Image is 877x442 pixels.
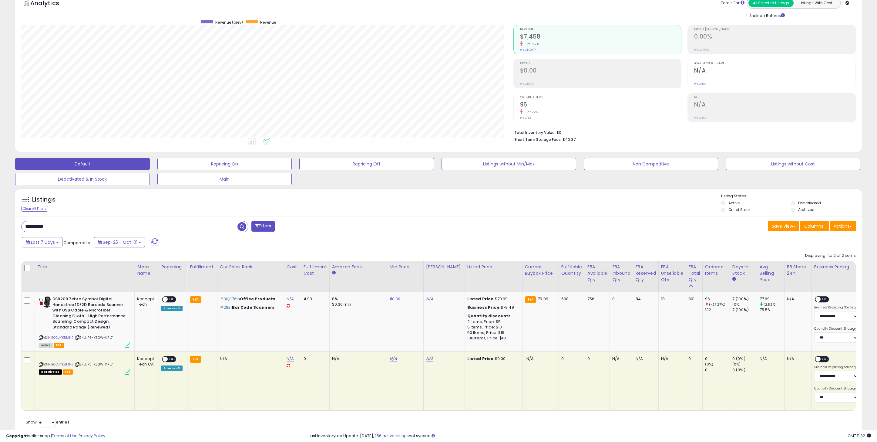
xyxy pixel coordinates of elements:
[661,356,681,362] div: N/A
[21,206,48,212] div: Clear All Filters
[764,302,777,307] small: (2.82%)
[215,20,243,25] span: Revenue (prev)
[805,253,856,259] div: Displaying 1 to 2 of 2 items
[636,264,656,283] div: FBA Reserved Qty
[821,297,830,302] span: OFF
[442,158,576,170] button: Listings without Min/Max
[520,33,681,41] h2: $7,458
[51,362,74,367] a: B0CJYK8MN7
[15,158,150,170] button: Default
[520,67,681,75] h2: $0.00
[705,264,727,277] div: Ordered Items
[760,296,784,302] div: 77.69
[732,356,757,362] div: 0 (0%)
[467,305,518,310] div: $79.49
[760,264,782,283] div: Avg Selling Price
[760,307,784,313] div: 75.56
[732,367,757,373] div: 0 (0%)
[694,82,706,86] small: Prev: N/A
[39,343,53,348] span: All listings currently available for purchase on Amazon
[137,264,156,277] div: Store Name
[636,296,654,302] div: 84
[520,101,681,109] h2: 96
[467,313,511,319] b: Quantity discounts
[520,116,531,120] small: Prev: 132
[137,296,154,307] div: Koncept Tech
[814,305,858,310] label: Business Repricing Strategy:
[220,304,228,310] span: #28
[304,296,325,302] div: 4.99
[694,28,855,31] span: Profit [PERSON_NAME]
[814,327,858,331] label: Quantity Discount Strategy:
[32,195,55,204] h5: Listings
[157,158,292,170] button: Repricing On
[732,362,741,367] small: (0%)
[332,296,382,302] div: 8%
[514,137,562,142] b: Short Term Storage Fees:
[728,207,751,212] label: Out of Stock
[520,96,681,99] span: Ordered Items
[220,356,279,362] div: N/A
[804,223,823,229] span: Columns
[220,296,279,302] p: in
[709,302,725,307] small: (-27.27%)
[304,264,327,277] div: Fulfillment Cost
[728,200,740,206] label: Active
[63,369,73,375] span: FBA
[190,356,201,363] small: FBA
[721,0,744,6] div: Totals For
[525,264,556,277] div: Current Buybox Price
[39,369,62,375] span: All listings that are unavailable for purchase on Amazon for any reason other than out-of-stock
[15,173,150,185] button: Deactivated & In Stock
[467,264,520,270] div: Listed Price
[787,356,807,362] div: N/A
[688,296,698,302] div: 801
[75,335,113,340] span: | SKU: P5-X5GW-KRL7
[814,386,858,391] label: Quantity Discount Strategy:
[374,433,409,439] a: 256 active listings
[694,96,855,99] span: ROI
[587,264,607,283] div: FBA Available Qty
[523,110,538,114] small: -27.27%
[299,158,434,170] button: Repricing Off
[612,356,628,362] div: N/A
[63,240,91,246] span: Compared to:
[6,433,28,439] strong: Copyright
[332,356,382,362] div: N/A
[309,433,871,439] div: Last InventoryLab Update: [DATE], not synced.
[525,296,536,303] small: FBA
[814,264,876,270] div: Business Pricing
[523,42,539,46] small: -25.22%
[39,296,130,347] div: ASIN:
[51,335,74,340] a: B0CJYK8MN7
[814,365,858,369] label: Business Repricing Strategy:
[526,356,534,362] span: N/A
[467,356,518,362] div: $0.00
[332,264,385,270] div: Amazon Fees
[31,239,55,245] span: Last 7 Days
[694,67,855,75] h2: N/A
[39,296,51,308] img: 41tg9IvPX9L._SL40_.jpg
[612,264,630,283] div: FBA inbound Qty
[587,296,605,302] div: 756
[694,116,706,120] small: Prev: N/A
[694,48,709,52] small: Prev: 0.00%
[661,264,684,283] div: FBA Unsellable Qty
[661,296,681,302] div: 18
[390,296,401,302] a: 110.00
[467,335,518,341] div: 100 Items, Price: $18
[467,296,495,302] b: Listed Price:
[220,296,237,302] span: #30,076
[800,221,829,231] button: Columns
[612,296,628,302] div: 0
[732,296,757,302] div: 7 (100%)
[426,264,462,270] div: [PERSON_NAME]
[426,296,433,302] a: N/A
[688,356,698,362] div: 0
[742,12,792,19] div: Include Returns
[390,264,421,270] div: Min Price
[220,305,279,310] p: in
[694,33,855,41] h2: 0.00%
[798,200,821,206] label: Deactivated
[22,237,62,247] button: Last 7 Days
